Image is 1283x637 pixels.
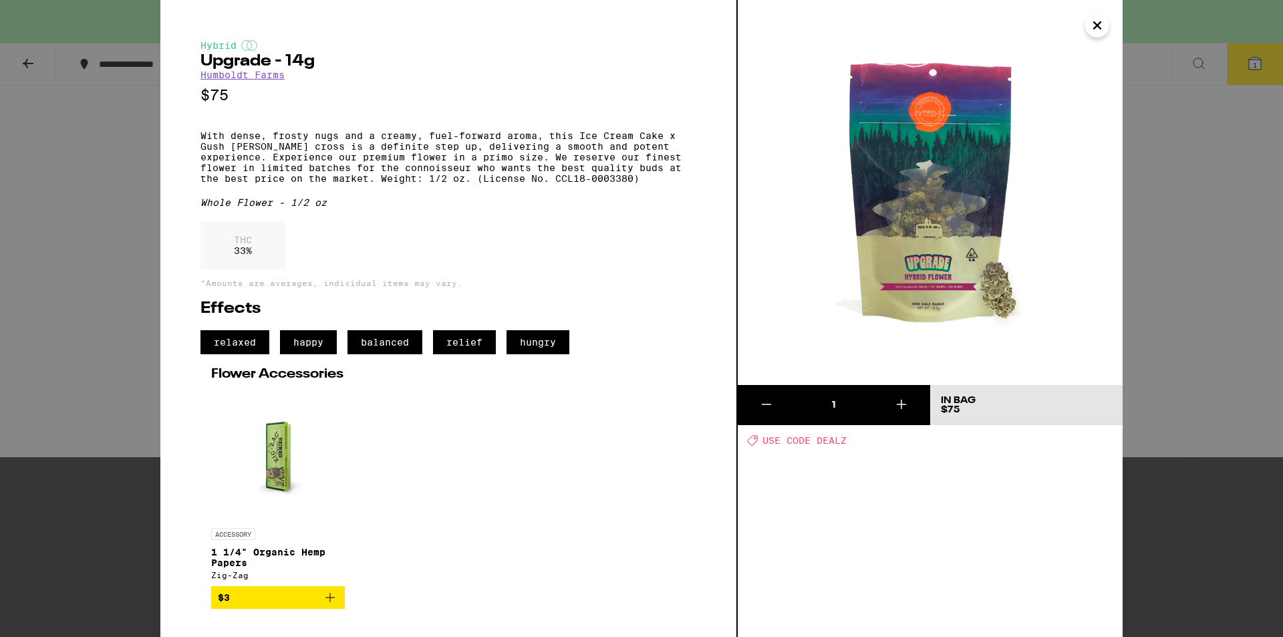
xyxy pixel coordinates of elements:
[347,330,422,354] span: balanced
[200,70,285,80] a: Humboldt Farms
[211,528,255,540] p: ACCESSORY
[241,40,257,51] img: hybridColor.svg
[930,385,1123,425] button: In Bag$75
[200,330,269,354] span: relaxed
[211,571,345,580] div: Zig-Zag
[762,435,847,446] span: USE CODE DEALZ
[941,396,976,405] div: In Bag
[211,388,345,586] a: Open page for 1 1/4" Organic Hemp Papers from Zig-Zag
[200,197,696,208] div: Whole Flower - 1/2 oz
[234,235,252,245] p: THC
[200,40,696,51] div: Hybrid
[200,279,696,287] p: *Amounts are averages, individual items may vary.
[8,9,96,20] span: Hi. Need any help?
[200,301,696,317] h2: Effects
[280,330,337,354] span: happy
[200,221,285,269] div: 33 %
[200,87,696,104] p: $75
[433,330,496,354] span: relief
[218,592,230,603] span: $3
[1085,13,1109,37] button: Close
[941,405,960,414] span: $75
[211,388,345,521] img: Zig-Zag - 1 1/4" Organic Hemp Papers
[211,547,345,568] p: 1 1/4" Organic Hemp Papers
[211,586,345,609] button: Add to bag
[200,130,696,184] p: With dense, frosty nugs and a creamy, fuel-forward aroma, this Ice Cream Cake x Gush [PERSON_NAME...
[200,53,696,70] h2: Upgrade - 14g
[211,368,686,381] h2: Flower Accessories
[507,330,569,354] span: hungry
[795,398,872,412] div: 1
